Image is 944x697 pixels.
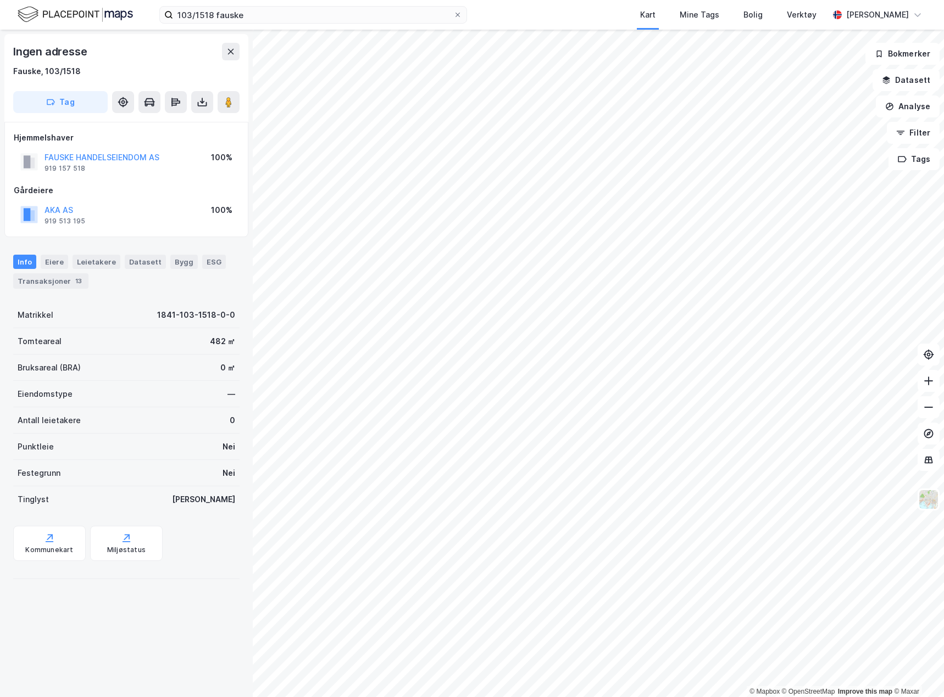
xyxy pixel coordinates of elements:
[13,273,88,289] div: Transaksjoner
[45,164,85,173] div: 919 157 518
[157,308,235,322] div: 1841-103-1518-0-0
[18,361,81,374] div: Bruksareal (BRA)
[125,255,166,269] div: Datasett
[45,217,85,226] div: 919 513 195
[107,546,146,554] div: Miljøstatus
[18,387,73,401] div: Eiendomstype
[876,95,940,117] button: Analyse
[223,440,235,453] div: Nei
[210,335,235,348] div: 482 ㎡
[18,493,49,506] div: Tinglyst
[170,255,198,269] div: Bygg
[640,8,656,21] div: Kart
[838,688,892,695] a: Improve this map
[230,414,235,427] div: 0
[887,122,940,144] button: Filter
[220,361,235,374] div: 0 ㎡
[18,5,133,24] img: logo.f888ab2527a4732fd821a326f86c7f29.svg
[227,387,235,401] div: —
[743,8,763,21] div: Bolig
[14,131,239,144] div: Hjemmelshaver
[14,184,239,197] div: Gårdeiere
[918,489,939,510] img: Z
[18,308,53,322] div: Matrikkel
[13,91,108,113] button: Tag
[787,8,817,21] div: Verktøy
[13,255,36,269] div: Info
[749,688,780,695] a: Mapbox
[202,255,226,269] div: ESG
[211,204,232,217] div: 100%
[25,546,73,554] div: Kommunekart
[889,148,940,170] button: Tags
[211,151,232,164] div: 100%
[73,276,84,286] div: 13
[173,7,453,23] input: Søk på adresse, matrikkel, gårdeiere, leietakere eller personer
[680,8,719,21] div: Mine Tags
[223,466,235,480] div: Nei
[782,688,835,695] a: OpenStreetMap
[41,255,68,269] div: Eiere
[846,8,909,21] div: [PERSON_NAME]
[18,440,54,453] div: Punktleie
[13,43,89,60] div: Ingen adresse
[889,644,944,697] iframe: Chat Widget
[18,335,62,348] div: Tomteareal
[873,69,940,91] button: Datasett
[172,493,235,506] div: [PERSON_NAME]
[13,65,81,78] div: Fauske, 103/1518
[73,255,120,269] div: Leietakere
[18,414,81,427] div: Antall leietakere
[889,644,944,697] div: Kontrollprogram for chat
[865,43,940,65] button: Bokmerker
[18,466,60,480] div: Festegrunn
